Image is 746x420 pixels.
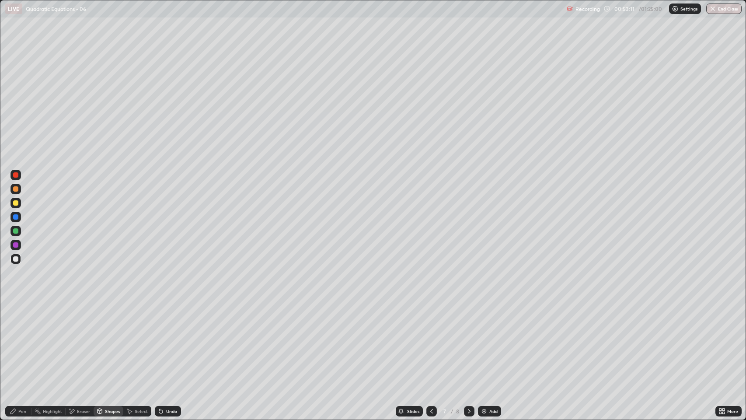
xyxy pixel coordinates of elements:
img: add-slide-button [481,408,488,415]
img: recording.375f2c34.svg [567,5,574,12]
p: Quadratic Equations - 06 [26,5,86,12]
div: Add [489,409,498,413]
div: Slides [407,409,419,413]
img: class-settings-icons [672,5,679,12]
div: 7 [440,409,449,414]
div: Highlight [43,409,62,413]
button: End Class [706,3,742,14]
div: 8 [455,407,460,415]
p: LIVE [8,5,20,12]
p: Recording [575,6,600,12]
div: Pen [18,409,26,413]
div: More [727,409,738,413]
div: Eraser [77,409,90,413]
div: Select [135,409,148,413]
div: Shapes [105,409,120,413]
div: / [451,409,453,414]
img: end-class-cross [709,5,716,12]
p: Settings [680,7,697,11]
div: Undo [166,409,177,413]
